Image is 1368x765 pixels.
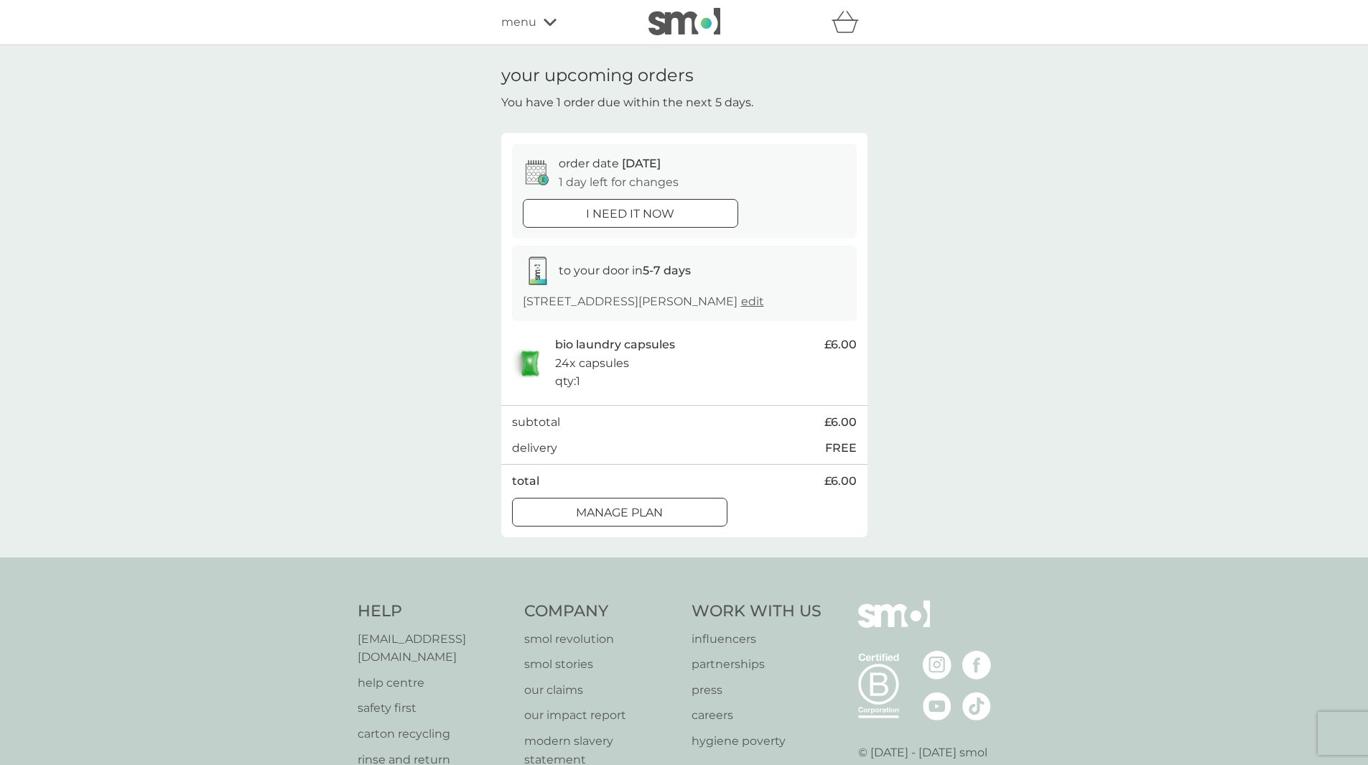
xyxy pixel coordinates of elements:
[524,655,677,674] a: smol stories
[559,154,661,173] p: order date
[358,674,511,692] a: help centre
[832,8,867,37] div: basket
[692,732,822,751] a: hygiene poverty
[358,725,511,743] a: carton recycling
[923,651,951,680] img: visit the smol Instagram page
[523,292,764,311] p: [STREET_ADDRESS][PERSON_NAME]
[524,601,677,623] h4: Company
[692,655,822,674] a: partnerships
[962,692,991,720] img: visit the smol Tiktok page
[692,681,822,700] a: press
[512,472,539,491] p: total
[858,601,930,649] img: smol
[512,413,560,432] p: subtotal
[358,630,511,667] a: [EMAIL_ADDRESS][DOMAIN_NAME]
[559,173,679,192] p: 1 day left for changes
[692,601,822,623] h4: Work With Us
[358,601,511,623] h4: Help
[648,8,720,35] img: smol
[555,335,675,354] p: bio laundry capsules
[824,335,857,354] span: £6.00
[501,65,694,86] h1: your upcoming orders
[523,199,738,228] button: i need it now
[643,264,691,277] strong: 5-7 days
[512,498,727,527] button: Manage plan
[501,93,753,112] p: You have 1 order due within the next 5 days.
[923,692,951,720] img: visit the smol Youtube page
[692,706,822,725] a: careers
[692,630,822,649] a: influencers
[524,681,677,700] a: our claims
[576,504,663,522] p: Manage plan
[622,157,661,170] span: [DATE]
[555,372,580,391] p: qty : 1
[825,439,857,458] p: FREE
[555,354,629,373] p: 24x capsules
[741,295,764,308] a: edit
[824,413,857,432] span: £6.00
[586,205,674,223] p: i need it now
[512,439,557,458] p: delivery
[501,13,536,32] span: menu
[962,651,991,680] img: visit the smol Facebook page
[524,706,677,725] a: our impact report
[824,472,857,491] span: £6.00
[559,264,691,277] span: to your door in
[524,630,677,649] a: smol revolution
[358,699,511,718] a: safety first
